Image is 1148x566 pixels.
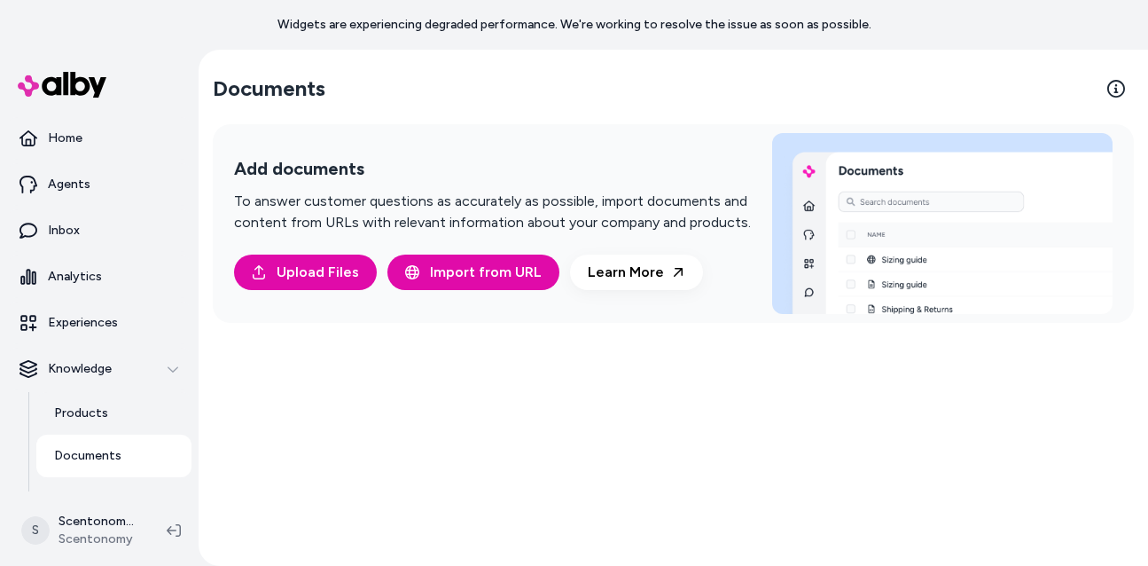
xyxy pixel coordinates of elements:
img: Add documents [772,133,1113,314]
p: Analytics [48,268,102,286]
button: SScentonomy ShopifyScentonomy [11,502,152,559]
p: Home [48,130,82,147]
h2: Add documents [234,158,751,180]
a: Rules [36,477,191,520]
a: Experiences [7,302,191,344]
p: Rules [54,490,85,507]
p: Experiences [48,314,118,332]
p: Knowledge [48,360,112,378]
p: Agents [48,176,90,193]
span: S [21,516,50,545]
button: Import from URL [387,255,559,290]
a: Products [36,392,191,435]
a: Documents [36,435,191,477]
a: Agents [7,163,191,206]
button: Knowledge [7,348,191,390]
p: Scentonomy Shopify [59,513,138,531]
span: Scentonomy [59,531,138,548]
p: Widgets are experiencing degraded performance. We're working to resolve the issue as soon as poss... [277,16,871,34]
h2: Documents [213,75,325,103]
p: Documents [54,447,121,465]
span: Import from URL [430,262,542,283]
a: Home [7,117,191,160]
p: Inbox [48,222,80,240]
button: Upload Files [234,255,377,290]
a: Learn More [570,255,703,290]
a: Inbox [7,209,191,252]
p: To answer customer questions as accurately as possible, import documents and content from URLs wi... [234,191,751,233]
span: Upload Files [277,262,359,283]
p: Products [54,405,108,422]
a: Analytics [7,255,191,298]
img: alby Logo [18,72,106,98]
